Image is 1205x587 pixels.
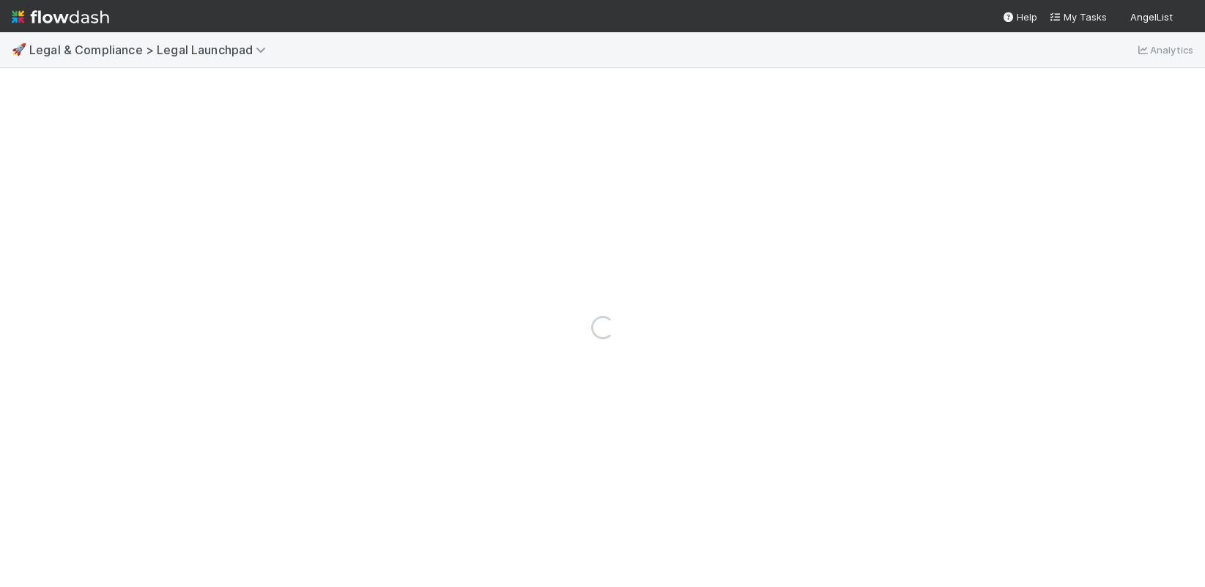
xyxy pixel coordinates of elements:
a: Analytics [1135,41,1193,59]
a: My Tasks [1049,10,1107,24]
span: 🚀 [12,43,26,56]
div: Help [1002,10,1037,24]
img: logo-inverted-e16ddd16eac7371096b0.svg [12,4,109,29]
span: Legal & Compliance > Legal Launchpad [29,43,273,57]
span: My Tasks [1049,11,1107,23]
span: AngelList [1130,11,1173,23]
img: avatar_0b1dbcb8-f701-47e0-85bc-d79ccc0efe6c.png [1179,10,1193,25]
